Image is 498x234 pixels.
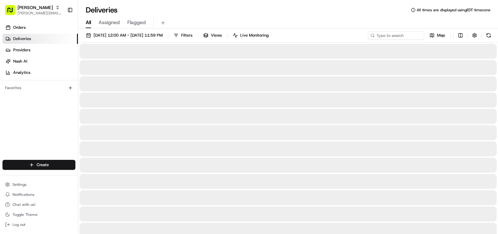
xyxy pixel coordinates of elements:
span: Live Monitoring [240,33,269,38]
span: All [86,19,91,26]
button: Notifications [3,190,75,199]
a: Nash AI [3,56,78,66]
a: Deliveries [3,34,78,44]
button: Chat with us! [3,200,75,209]
input: Type to search [368,31,424,40]
a: Analytics [3,68,78,78]
span: Providers [13,47,30,53]
button: Log out [3,220,75,229]
h1: Deliveries [86,5,118,15]
div: Favorites [3,83,75,93]
span: Views [211,33,222,38]
button: [PERSON_NAME][EMAIL_ADDRESS][PERSON_NAME][DOMAIN_NAME] [18,11,62,16]
span: Log out [13,222,25,227]
span: Notifications [13,192,34,197]
span: Settings [13,182,27,187]
span: Create [37,162,49,168]
button: [DATE] 12:00 AM - [DATE] 11:59 PM [83,31,165,40]
span: Orders [13,25,26,30]
button: Create [3,160,75,170]
button: Settings [3,180,75,189]
button: Map [427,31,448,40]
button: Views [201,31,225,40]
span: Toggle Theme [13,212,38,217]
span: Chat with us! [13,202,35,207]
span: Nash AI [13,58,27,64]
span: All times are displayed using EDT timezone [417,8,490,13]
button: [PERSON_NAME] [18,4,53,11]
button: Filters [171,31,195,40]
button: Live Monitoring [230,31,272,40]
button: Refresh [484,31,493,40]
a: Providers [3,45,78,55]
a: Orders [3,23,78,33]
span: Flagged [127,19,146,26]
span: Deliveries [13,36,31,42]
span: Analytics [13,70,30,75]
span: Map [437,33,445,38]
span: [DATE] 12:00 AM - [DATE] 11:59 PM [94,33,163,38]
span: Assigned [99,19,120,26]
span: Filters [181,33,192,38]
button: [PERSON_NAME][PERSON_NAME][EMAIL_ADDRESS][PERSON_NAME][DOMAIN_NAME] [3,3,65,18]
button: Toggle Theme [3,210,75,219]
